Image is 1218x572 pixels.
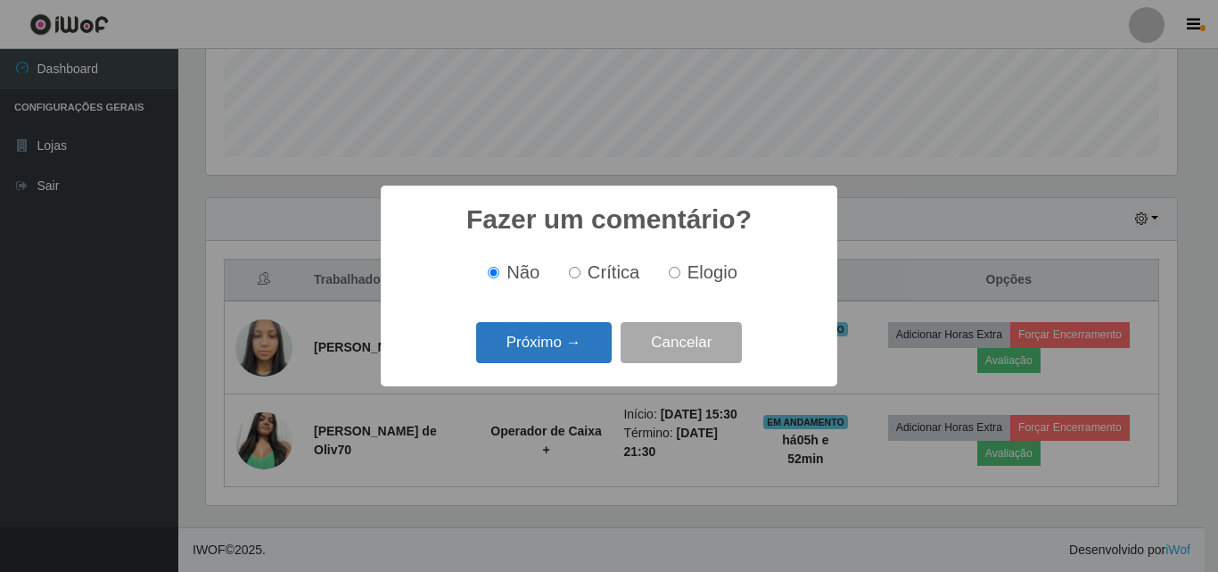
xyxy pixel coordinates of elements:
span: Crítica [588,262,640,282]
button: Próximo → [476,322,612,364]
h2: Fazer um comentário? [466,203,752,236]
input: Não [488,267,499,278]
button: Cancelar [621,322,742,364]
input: Elogio [669,267,680,278]
span: Elogio [687,262,737,282]
span: Não [506,262,539,282]
input: Crítica [569,267,580,278]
